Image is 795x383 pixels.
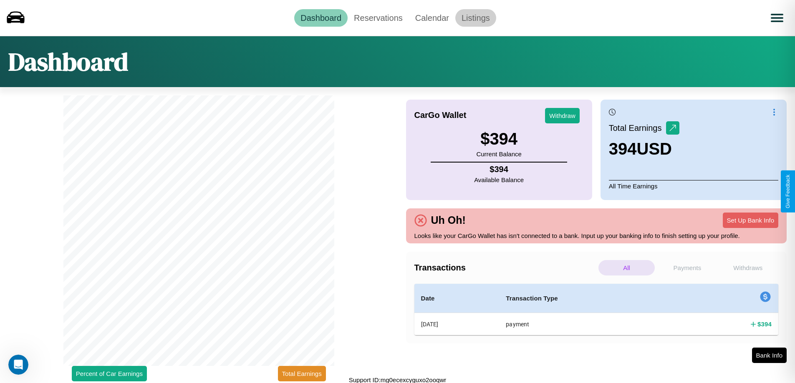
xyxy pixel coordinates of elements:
p: Current Balance [476,148,521,160]
button: Total Earnings [278,366,326,381]
h4: Uh Oh! [427,214,470,226]
h3: $ 394 [476,130,521,148]
h4: Date [421,293,493,303]
a: Listings [455,9,496,27]
table: simple table [414,284,779,335]
h4: Transaction Type [506,293,673,303]
iframe: Intercom live chat [8,355,28,375]
p: Total Earnings [609,120,666,135]
h4: Transactions [414,263,596,273]
h3: 394 USD [609,140,679,158]
h4: $ 394 [757,320,772,328]
h4: CarGo Wallet [414,110,467,120]
p: All Time Earnings [609,180,778,192]
button: Percent of Car Earnings [72,366,147,381]
button: Set Up Bank Info [723,213,778,228]
a: Reservations [348,9,409,27]
p: All [598,260,655,275]
p: Withdraws [720,260,776,275]
p: Available Balance [474,174,524,185]
button: Bank Info [752,348,787,363]
h4: $ 394 [474,165,524,174]
a: Calendar [409,9,455,27]
th: [DATE] [414,313,500,335]
a: Dashboard [294,9,348,27]
th: payment [499,313,679,335]
button: Open menu [765,6,789,30]
h1: Dashboard [8,45,128,79]
p: Looks like your CarGo Wallet has isn't connected to a bank. Input up your banking info to finish ... [414,230,779,241]
button: Withdraw [545,108,580,123]
p: Payments [659,260,715,275]
div: Give Feedback [785,175,791,208]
